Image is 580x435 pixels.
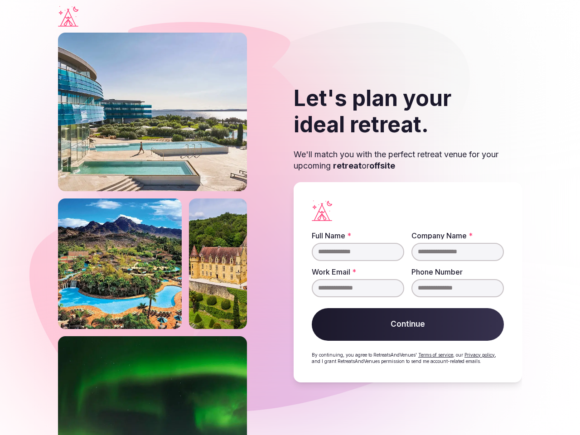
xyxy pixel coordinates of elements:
p: By continuing, you agree to RetreatsAndVenues' , our , and I grant RetreatsAndVenues permission t... [312,352,504,364]
label: Work Email [312,268,404,275]
button: Continue [312,308,504,341]
h2: Let's plan your ideal retreat. [294,85,522,137]
img: Castle on a slope [189,198,247,329]
img: Falkensteiner outdoor resort with pools [58,33,247,191]
label: Full Name [312,232,404,239]
a: Privacy policy [464,352,495,358]
img: Phoenix river ranch resort [58,198,182,329]
a: Visit the homepage [58,6,78,27]
a: Terms of service [418,352,453,358]
p: We'll match you with the perfect retreat venue for your upcoming or [294,149,522,171]
label: Phone Number [411,268,504,275]
strong: offsite [369,161,395,170]
strong: retreat [333,161,362,170]
label: Company Name [411,232,504,239]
